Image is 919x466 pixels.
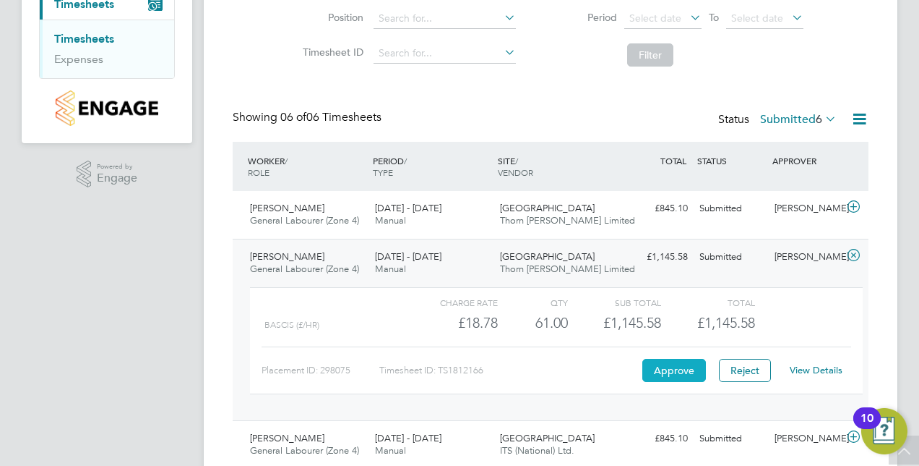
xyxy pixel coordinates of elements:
[54,32,114,46] a: Timesheets
[629,12,681,25] span: Select date
[694,197,769,221] div: Submitted
[568,294,661,311] div: Sub Total
[498,311,568,335] div: 61.00
[694,148,769,174] div: STATUS
[373,166,393,178] span: TYPE
[515,155,518,166] span: /
[694,427,769,451] div: Submitted
[618,197,694,221] div: £845.10
[769,148,844,174] div: APPROVER
[694,245,769,269] div: Submitted
[769,245,844,269] div: [PERSON_NAME]
[405,294,498,311] div: Charge rate
[704,8,723,27] span: To
[97,161,137,173] span: Powered by
[500,432,595,444] span: [GEOGRAPHIC_DATA]
[250,202,324,214] span: [PERSON_NAME]
[627,43,673,67] button: Filter
[500,444,574,457] span: ITS (National) Ltd.
[369,148,494,185] div: PERIOD
[769,427,844,451] div: [PERSON_NAME]
[375,214,406,226] span: Manual
[379,359,639,382] div: Timesheet ID: TS1812166
[375,202,441,214] span: [DATE] - [DATE]
[374,9,516,29] input: Search for...
[285,155,288,166] span: /
[77,161,138,188] a: Powered byEngage
[661,294,754,311] div: Total
[54,52,103,66] a: Expenses
[642,359,706,382] button: Approve
[404,155,407,166] span: /
[248,166,269,178] span: ROLE
[500,250,595,263] span: [GEOGRAPHIC_DATA]
[97,172,137,185] span: Engage
[660,155,686,166] span: TOTAL
[498,166,533,178] span: VENDOR
[718,110,840,130] div: Status
[500,263,635,275] span: Thorn [PERSON_NAME] Limited
[298,11,363,24] label: Position
[250,214,359,226] span: General Labourer (Zone 4)
[374,43,516,64] input: Search for...
[375,250,441,263] span: [DATE] - [DATE]
[375,263,406,275] span: Manual
[861,408,907,454] button: Open Resource Center, 10 new notifications
[618,427,694,451] div: £845.10
[280,110,381,124] span: 06 Timesheets
[697,314,755,331] span: £1,145.58
[760,112,837,127] label: Submitted
[816,112,822,127] span: 6
[264,320,319,330] span: Bascis (£/HR)
[262,359,379,382] div: Placement ID: 298075
[552,11,617,24] label: Period
[375,444,406,457] span: Manual
[250,444,359,457] span: General Labourer (Zone 4)
[719,359,771,382] button: Reject
[500,202,595,214] span: [GEOGRAPHIC_DATA]
[618,245,694,269] div: £1,145.58
[769,197,844,221] div: [PERSON_NAME]
[375,432,441,444] span: [DATE] - [DATE]
[568,311,661,335] div: £1,145.58
[40,20,174,78] div: Timesheets
[233,110,384,125] div: Showing
[250,250,324,263] span: [PERSON_NAME]
[56,90,158,126] img: countryside-properties-logo-retina.png
[39,90,175,126] a: Go to home page
[405,311,498,335] div: £18.78
[860,418,873,437] div: 10
[244,148,369,185] div: WORKER
[250,263,359,275] span: General Labourer (Zone 4)
[494,148,619,185] div: SITE
[250,432,324,444] span: [PERSON_NAME]
[731,12,783,25] span: Select date
[298,46,363,59] label: Timesheet ID
[790,364,842,376] a: View Details
[498,294,568,311] div: QTY
[500,214,635,226] span: Thorn [PERSON_NAME] Limited
[280,110,306,124] span: 06 of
